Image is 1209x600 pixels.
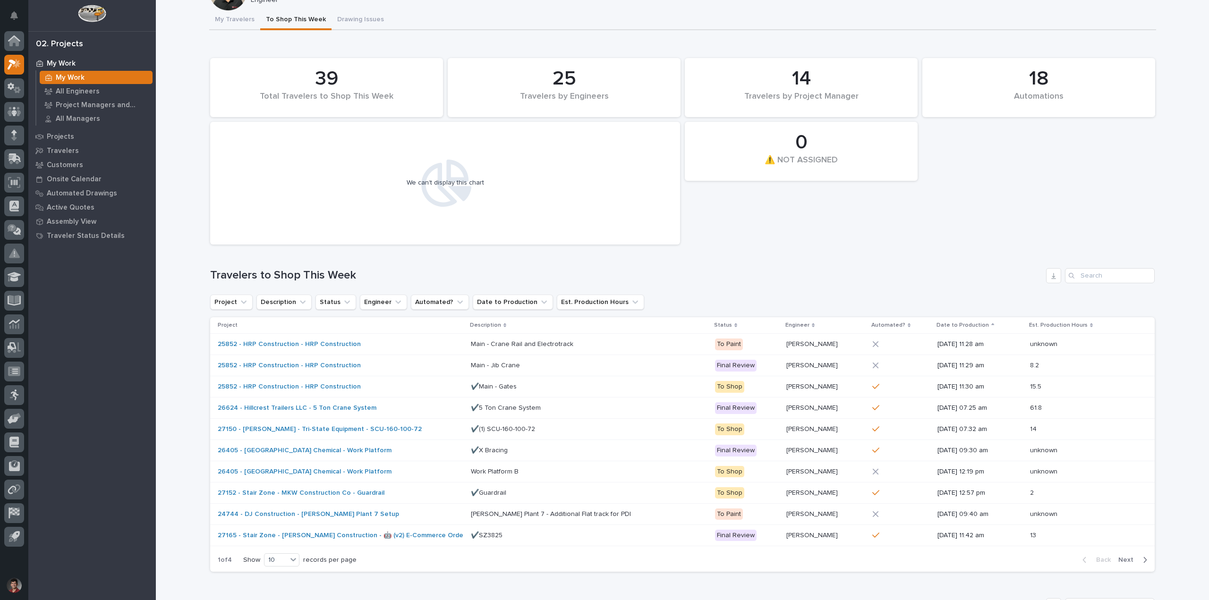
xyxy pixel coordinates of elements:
[28,172,156,186] a: Onsite Calendar
[1030,338,1059,348] p: unknown
[56,101,149,110] p: Project Managers and Engineers
[407,179,484,187] div: We can't display this chart
[786,530,840,540] p: [PERSON_NAME]
[937,320,989,330] p: Date to Production
[218,468,392,476] a: 26405 - [GEOGRAPHIC_DATA] Chemical - Work Platform
[1030,381,1043,391] p: 15.5
[715,508,743,520] div: To Paint
[471,487,508,497] p: ✔️Guardrail
[471,338,575,348] p: Main - Crane Rail and Electrotrack
[715,530,757,541] div: Final Review
[785,320,809,330] p: Engineer
[218,489,384,497] a: 27152 - Stair Zone - MKW Construction Co - Guardrail
[260,10,332,30] button: To Shop This Week
[218,383,361,391] a: 25852 - HRP Construction - HRP Construction
[209,10,260,30] button: My Travelers
[28,228,156,243] a: Traveler Status Details
[470,320,501,330] p: Description
[701,67,902,91] div: 14
[218,340,361,348] a: 25852 - HRP Construction - HRP Construction
[937,404,1022,412] p: [DATE] 07:25 am
[218,532,510,540] a: 27165 - Stair Zone - [PERSON_NAME] Construction - 🤖 (v2) E-Commerce Order with Fab Item
[715,360,757,372] div: Final Review
[210,334,1155,355] tr: 25852 - HRP Construction - HRP Construction Main - Crane Rail and ElectrotrackMain - Crane Rail a...
[218,404,376,412] a: 26624 - Hillcrest Trailers LLC - 5 Ton Crane System
[315,295,356,310] button: Status
[701,92,902,111] div: Travelers by Project Manager
[471,530,504,540] p: ✔️SZ3825
[715,381,744,393] div: To Shop
[715,487,744,499] div: To Shop
[210,525,1155,546] tr: 27165 - Stair Zone - [PERSON_NAME] Construction - 🤖 (v2) E-Commerce Order with Fab Item ✔️SZ3825✔...
[715,466,744,478] div: To Shop
[715,338,743,350] div: To Paint
[937,447,1022,455] p: [DATE] 09:30 am
[937,468,1022,476] p: [DATE] 12:19 pm
[210,549,239,572] p: 1 of 4
[12,11,24,26] div: Notifications
[210,440,1155,461] tr: 26405 - [GEOGRAPHIC_DATA] Chemical - Work Platform ✔️X Bracing✔️X Bracing Final Review[PERSON_NAM...
[937,510,1022,518] p: [DATE] 09:40 am
[715,423,744,435] div: To Shop
[226,92,427,111] div: Total Travelers to Shop This Week
[937,340,1022,348] p: [DATE] 11:28 am
[557,295,644,310] button: Est. Production Hours
[1030,360,1041,370] p: 8.2
[471,466,520,476] p: Work Platform B
[714,320,732,330] p: Status
[786,508,840,518] p: [PERSON_NAME]
[210,504,1155,525] tr: 24744 - DJ Construction - [PERSON_NAME] Plant 7 Setup [PERSON_NAME] Plant 7 - Additional Flat tra...
[786,423,840,433] p: [PERSON_NAME]
[303,556,357,564] p: records per page
[1075,556,1115,564] button: Back
[28,158,156,172] a: Customers
[938,67,1139,91] div: 18
[937,362,1022,370] p: [DATE] 11:29 am
[28,186,156,200] a: Automated Drawings
[715,445,757,456] div: Final Review
[226,67,427,91] div: 39
[1030,445,1059,455] p: unknown
[218,447,392,455] a: 26405 - [GEOGRAPHIC_DATA] Chemical - Work Platform
[937,425,1022,433] p: [DATE] 07:32 am
[473,295,553,310] button: Date to Production
[210,269,1042,282] h1: Travelers to Shop This Week
[464,67,664,91] div: 25
[411,295,469,310] button: Automated?
[1030,530,1038,540] p: 13
[1030,466,1059,476] p: unknown
[1030,402,1044,412] p: 61.8
[264,555,287,565] div: 10
[47,218,96,226] p: Assembly View
[471,445,510,455] p: ✔️X Bracing
[786,445,840,455] p: [PERSON_NAME]
[36,71,156,84] a: My Work
[464,92,664,111] div: Travelers by Engineers
[210,419,1155,440] tr: 27150 - [PERSON_NAME] - Tri-State Equipment - SCU-160-100-72 ✔️(1) SCU-160-100-72✔️(1) SCU-160-10...
[1115,556,1155,564] button: Next
[28,214,156,228] a: Assembly View
[871,320,905,330] p: Automated?
[210,376,1155,397] tr: 25852 - HRP Construction - HRP Construction ✔️Main - Gates✔️Main - Gates To Shop[PERSON_NAME][PER...
[56,87,100,96] p: All Engineers
[47,232,125,240] p: Traveler Status Details
[47,203,94,212] p: Active Quotes
[47,133,74,141] p: Projects
[47,59,76,68] p: My Work
[210,397,1155,419] tr: 26624 - Hillcrest Trailers LLC - 5 Ton Crane System ✔️5 Ton Crane System✔️5 Ton Crane System Fina...
[1030,508,1059,518] p: unknown
[786,402,840,412] p: [PERSON_NAME]
[937,532,1022,540] p: [DATE] 11:42 am
[28,56,156,70] a: My Work
[938,92,1139,111] div: Automations
[471,381,519,391] p: ✔️Main - Gates
[210,482,1155,504] tr: 27152 - Stair Zone - MKW Construction Co - Guardrail ✔️Guardrail✔️Guardrail To Shop[PERSON_NAME][...
[256,295,312,310] button: Description
[47,189,117,198] p: Automated Drawings
[36,85,156,98] a: All Engineers
[715,402,757,414] div: Final Review
[701,155,902,175] div: ⚠️ NOT ASSIGNED
[243,556,260,564] p: Show
[1065,268,1155,283] input: Search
